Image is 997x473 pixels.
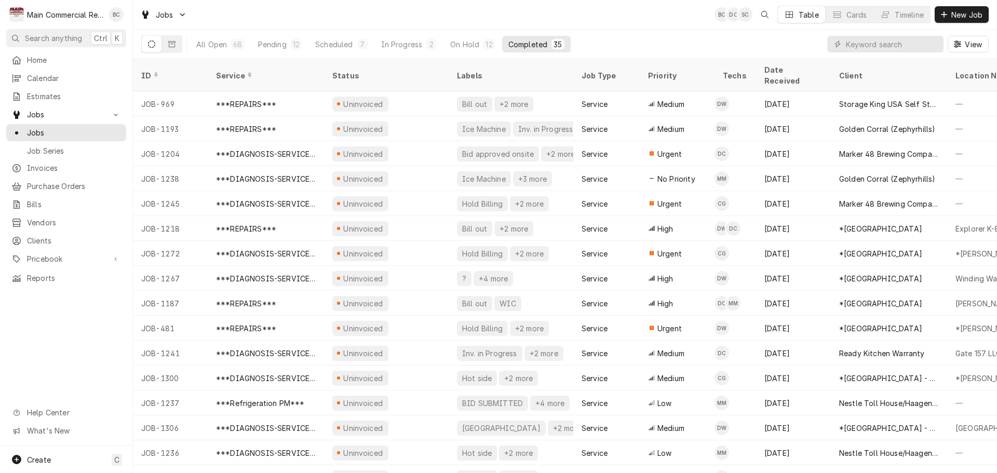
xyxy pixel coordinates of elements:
div: Service [582,323,608,334]
span: Medium [657,348,684,359]
div: Priority [648,70,704,81]
span: New Job [949,9,985,20]
div: Marker 48 Brewing Company [839,198,939,209]
div: Dorian Wertz's Avatar [715,421,729,435]
div: 2 [428,39,435,50]
div: Golden Corral (Zephyrhills) [839,173,935,184]
div: Service [582,298,608,309]
div: *[GEOGRAPHIC_DATA] - Culinary [839,423,939,434]
div: Uninvoiced [342,323,384,334]
span: Medium [657,373,684,384]
div: Nestle Toll House/Haagen Dazs [839,448,939,458]
span: High [657,298,673,309]
div: Labels [457,70,565,81]
span: Jobs [156,9,173,20]
span: High [657,273,673,284]
div: Dylan Crawford's Avatar [715,296,729,310]
div: JOB-1306 [133,415,208,440]
div: Bill out [461,99,488,110]
div: Dorian Wertz's Avatar [715,321,729,335]
div: Hot side [461,448,493,458]
div: Table [799,9,819,20]
div: 35 [554,39,562,50]
div: +2 more [498,223,529,234]
div: Service [216,70,314,81]
div: Service [582,148,608,159]
div: [DATE] [756,116,831,141]
div: DW [715,221,729,236]
span: Medium [657,99,684,110]
div: +2 more [514,198,545,209]
div: JOB-1245 [133,191,208,216]
div: JOB-969 [133,91,208,116]
div: *[GEOGRAPHIC_DATA] - Culinary [839,373,939,384]
div: MM [715,445,729,460]
div: Service [582,173,608,184]
div: DC [715,296,729,310]
div: Service [582,99,608,110]
a: Estimates [6,88,126,105]
div: 12 [486,39,492,50]
div: [DATE] [756,291,831,316]
div: JOB-1267 [133,266,208,291]
div: Uninvoiced [342,298,384,309]
button: Search anythingCtrlK [6,29,126,47]
div: MM [715,396,729,410]
div: Uninvoiced [342,148,384,159]
div: Uninvoiced [342,248,384,259]
span: K [115,33,119,44]
div: JOB-481 [133,316,208,341]
div: Bill out [461,223,488,234]
a: Home [6,51,126,69]
div: MM [715,171,729,186]
div: Date Received [764,64,820,86]
div: DC [726,221,740,236]
div: DW [715,271,729,286]
div: *[GEOGRAPHIC_DATA] [839,323,922,334]
div: Service [582,198,608,209]
span: Jobs [27,109,105,120]
div: [DATE] [756,241,831,266]
span: Urgent [657,323,682,334]
div: Bill out [461,298,488,309]
div: MM [726,296,740,310]
div: [DATE] [756,440,831,465]
a: Bills [6,196,126,213]
div: DW [715,421,729,435]
a: Purchase Orders [6,178,126,195]
div: +2 more [514,323,545,334]
div: [DATE] [756,141,831,166]
span: Estimates [27,91,121,102]
div: Service [582,348,608,359]
div: Inv. in Progress [461,348,518,359]
div: Uninvoiced [342,273,384,284]
span: Ctrl [94,33,107,44]
div: BC [715,7,729,22]
div: CG [715,371,729,385]
div: Status [332,70,438,81]
a: Invoices [6,159,126,177]
div: [DATE] [756,216,831,241]
div: Uninvoiced [342,124,384,134]
div: Hold Billing [461,323,504,334]
div: Service [582,448,608,458]
div: Mike Marchese's Avatar [715,171,729,186]
div: Completed [508,39,547,50]
div: Service [582,248,608,259]
div: JOB-1272 [133,241,208,266]
div: JOB-1236 [133,440,208,465]
div: DC [726,7,741,22]
span: High [657,223,673,234]
div: Uninvoiced [342,398,384,409]
div: Ice Machine [461,124,507,134]
input: Keyword search [846,36,938,52]
span: Low [657,448,671,458]
a: Vendors [6,214,126,231]
div: M [9,7,24,22]
div: SC [738,7,752,22]
div: JOB-1204 [133,141,208,166]
div: Hold Billing [461,198,504,209]
span: Home [27,55,121,65]
div: Marker 48 Brewing Company [839,148,939,159]
a: Go to Help Center [6,404,126,421]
